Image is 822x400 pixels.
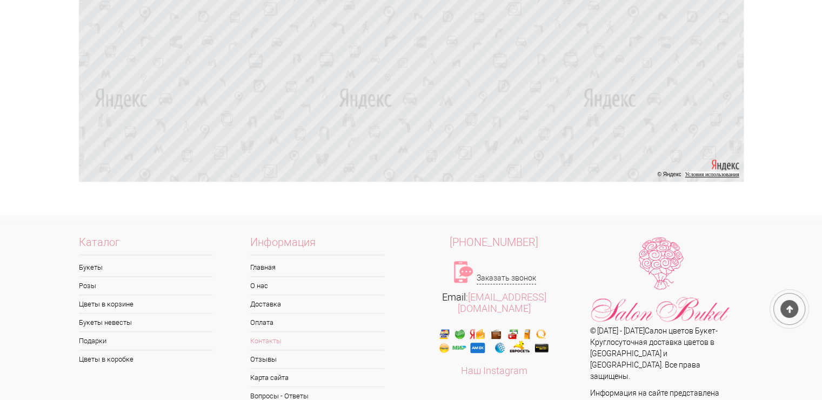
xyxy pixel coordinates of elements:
[477,272,536,284] a: Заказать звонок
[79,237,213,255] span: Каталог
[657,171,681,177] ymaps: © Яндекс
[250,332,384,350] a: Контакты
[645,326,715,335] a: Салон цветов Букет
[250,258,384,276] a: Главная
[685,171,739,177] a: Условия использования
[79,350,213,368] a: Цветы в коробке
[411,291,578,314] div: Email:
[461,365,527,376] a: Наш Instagram
[450,236,538,249] span: [PHONE_NUMBER]
[250,277,384,295] a: О нас
[250,237,384,255] span: Информация
[79,258,213,276] a: Букеты
[590,237,731,325] img: Цветы Нижний Новгород
[458,291,546,314] a: [EMAIL_ADDRESS][DOMAIN_NAME]
[79,295,213,313] a: Цветы в корзине
[79,314,213,331] a: Букеты невесты
[79,277,213,295] a: Розы
[250,295,384,313] a: Доставка
[250,350,384,368] a: Отзывы
[79,332,213,350] a: Подарки
[590,326,717,381] span: © [DATE] - [DATE] - Круглосуточная доставка цветов в [GEOGRAPHIC_DATA] и [GEOGRAPHIC_DATA]. Все п...
[411,237,578,248] a: [PHONE_NUMBER]
[250,369,384,386] a: Карта сайта
[250,314,384,331] a: Оплата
